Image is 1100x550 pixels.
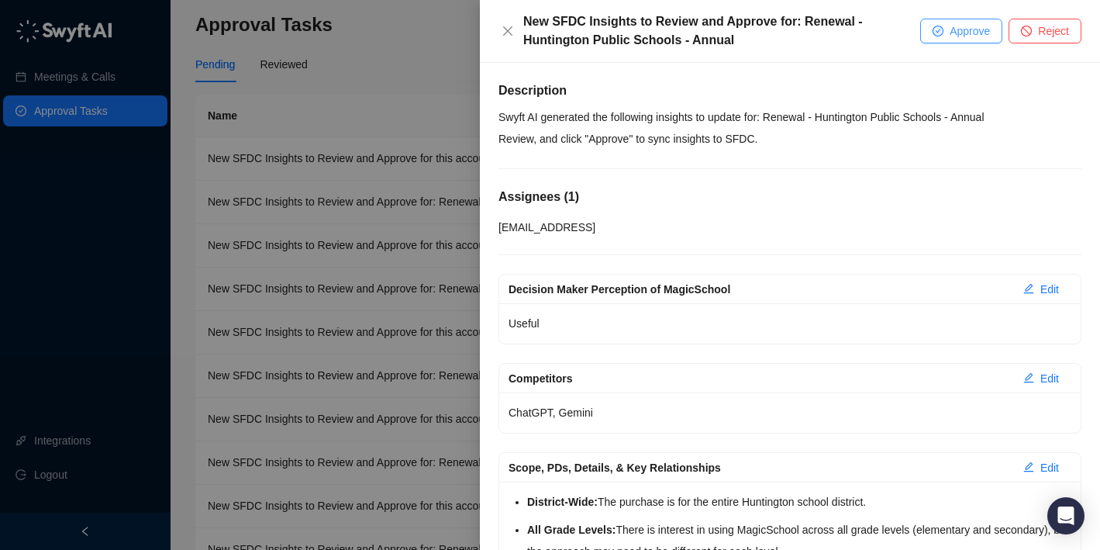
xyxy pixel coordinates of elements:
span: stop [1021,26,1032,36]
span: Edit [1040,459,1059,476]
span: edit [1023,283,1034,294]
span: check-circle [933,26,943,36]
span: Edit [1040,370,1059,387]
div: Decision Maker Perception of MagicSchool [509,281,1011,298]
h5: Assignees ( 1 ) [498,188,1081,206]
p: Swyft AI generated the following insights to update for: Renewal - Huntington Public Schools - An... [498,106,1081,128]
span: edit [1023,372,1034,383]
span: Edit [1040,281,1059,298]
button: Edit [1011,455,1071,480]
p: ChatGPT, Gemini [509,402,1071,424]
div: Open Intercom Messenger [1047,497,1084,534]
span: [EMAIL_ADDRESS] [498,221,595,233]
button: Edit [1011,277,1071,302]
button: Approve [920,19,1002,43]
p: Review, and click "Approve" to sync insights to SFDC. [498,128,1081,150]
div: New SFDC Insights to Review and Approve for: Renewal - Huntington Public Schools - Annual [523,12,920,50]
span: Reject [1038,22,1069,40]
p: Useful [509,313,1071,334]
li: The purchase is for the entire Huntington school district. [527,491,1071,513]
button: Edit [1011,366,1071,391]
div: Competitors [509,370,1011,387]
strong: All Grade Levels: [527,524,616,536]
span: Approve [950,22,990,40]
button: Reject [1009,19,1081,43]
div: Scope, PDs, Details, & Key Relationships [509,459,1011,476]
strong: District-Wide: [527,496,598,508]
span: close [502,25,514,37]
button: Close [498,22,517,40]
span: edit [1023,462,1034,472]
h5: Description [498,81,1081,100]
